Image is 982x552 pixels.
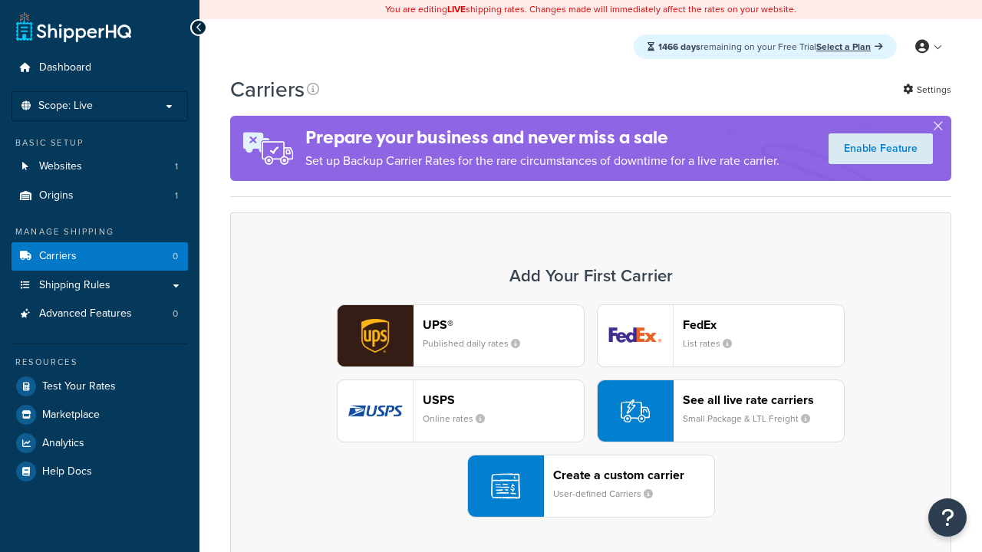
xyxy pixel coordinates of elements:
a: Dashboard [12,54,188,82]
div: Basic Setup [12,136,188,149]
button: ups logoUPS®Published daily rates [337,304,585,367]
span: 0 [173,250,178,263]
img: icon-carrier-liverate-becf4550.svg [621,396,650,426]
button: fedEx logoFedExList rates [597,304,845,367]
small: User-defined Carriers [553,487,665,501]
button: usps logoUSPSOnline rates [337,379,585,442]
li: Websites [12,153,188,181]
span: Carriers [39,250,77,263]
a: Analytics [12,429,188,457]
p: Set up Backup Carrier Rates for the rare circumstances of downtime for a live rate carrier. [305,150,779,172]
img: usps logo [338,380,413,442]
span: Marketplace [42,409,100,422]
a: Help Docs [12,458,188,485]
h1: Carriers [230,74,305,104]
span: 1 [175,160,178,173]
div: Manage Shipping [12,225,188,238]
a: Shipping Rules [12,271,188,300]
div: remaining on your Free Trial [634,34,897,59]
span: 0 [173,307,178,320]
a: Carriers 0 [12,242,188,271]
span: Shipping Rules [39,279,110,292]
li: Advanced Features [12,300,188,328]
header: USPS [423,393,584,407]
span: 1 [175,189,178,202]
a: Origins 1 [12,182,188,210]
button: Create a custom carrierUser-defined Carriers [467,455,715,517]
small: Published daily rates [423,337,532,350]
header: Create a custom carrier [553,468,714,482]
h3: Add Your First Carrier [246,267,935,285]
a: Enable Feature [829,133,933,164]
strong: 1466 days [658,40,700,54]
span: Analytics [42,437,84,450]
button: See all live rate carriersSmall Package & LTL Freight [597,379,845,442]
span: Test Your Rates [42,380,116,393]
header: UPS® [423,317,584,332]
span: Scope: Live [38,100,93,113]
li: Origins [12,182,188,210]
small: Small Package & LTL Freight [683,412,822,426]
header: FedEx [683,317,844,332]
a: Advanced Features 0 [12,300,188,328]
img: icon-carrier-custom-c93b8a24.svg [491,472,520,501]
small: List rates [683,337,744,350]
span: Origins [39,189,74,202]
img: fedEx logo [598,305,673,366]
a: Select a Plan [816,40,883,54]
a: Settings [903,79,951,100]
li: Carriers [12,242,188,271]
h4: Prepare your business and never miss a sale [305,125,779,150]
img: ad-rules-rateshop-fe6ec290ccb7230408bd80ed9643f0289d75e0ffd9eb532fc0e269fcd187b520.png [230,116,305,181]
img: ups logo [338,305,413,366]
span: Dashboard [39,61,91,74]
span: Advanced Features [39,307,132,320]
span: Help Docs [42,465,92,478]
div: Resources [12,356,188,369]
b: LIVE [447,2,466,16]
span: Websites [39,160,82,173]
a: Test Your Rates [12,373,188,400]
a: ShipperHQ Home [16,11,131,42]
button: Open Resource Center [928,498,967,537]
header: See all live rate carriers [683,393,844,407]
small: Online rates [423,412,497,426]
a: Marketplace [12,401,188,429]
a: Websites 1 [12,153,188,181]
